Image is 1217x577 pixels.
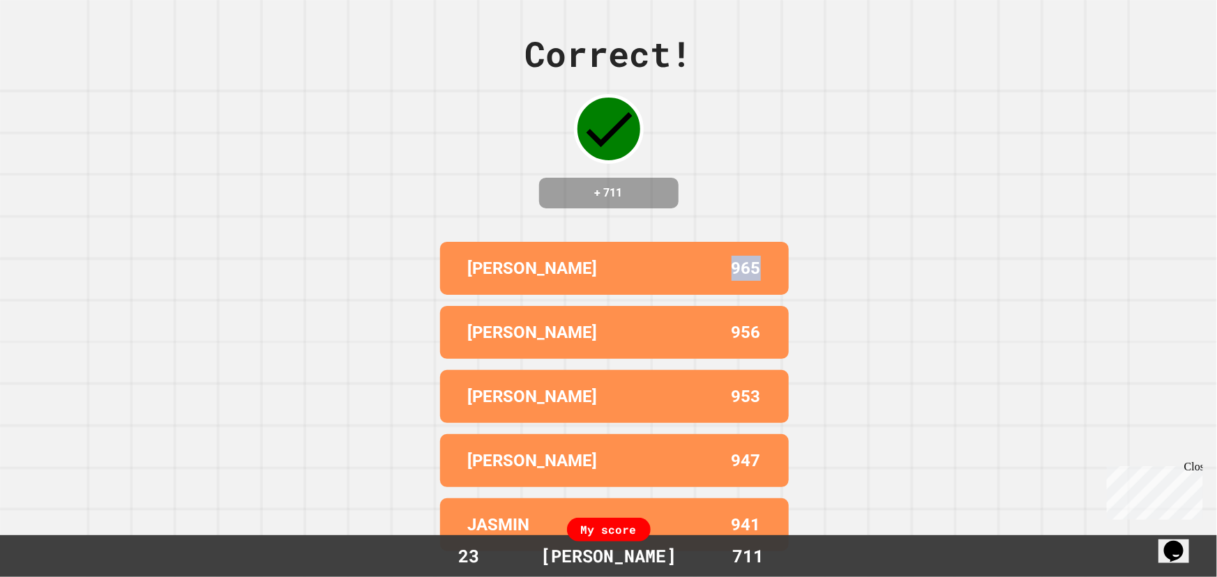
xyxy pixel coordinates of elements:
[527,543,690,569] div: [PERSON_NAME]
[468,512,530,537] p: JASMIN
[732,320,761,345] p: 956
[567,518,651,541] div: My score
[468,448,598,473] p: [PERSON_NAME]
[417,543,522,569] div: 23
[553,185,665,201] h4: + 711
[732,256,761,281] p: 965
[6,6,96,89] div: Chat with us now!Close
[696,543,801,569] div: 711
[525,28,693,80] div: Correct!
[732,512,761,537] p: 941
[732,384,761,409] p: 953
[732,448,761,473] p: 947
[468,384,598,409] p: [PERSON_NAME]
[468,256,598,281] p: [PERSON_NAME]
[1158,521,1203,563] iframe: chat widget
[468,320,598,345] p: [PERSON_NAME]
[1101,461,1203,520] iframe: chat widget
